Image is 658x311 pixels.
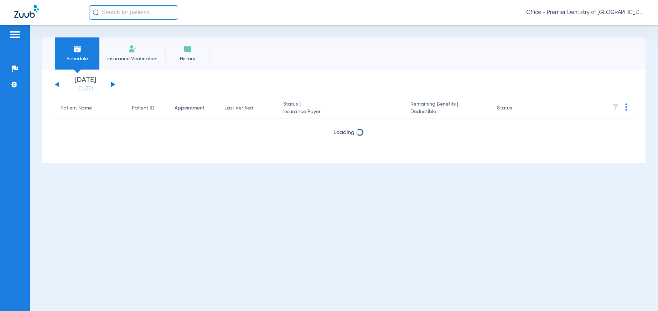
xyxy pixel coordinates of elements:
[73,45,82,53] img: Schedule
[224,104,272,112] div: Last Verified
[14,5,39,18] img: Zuub Logo
[61,104,120,112] div: Patient Name
[89,5,178,20] input: Search for patients
[64,77,107,92] li: [DATE]
[64,85,107,92] a: [DATE]
[526,9,644,16] span: Office - Premier Dentistry of [GEOGRAPHIC_DATA] | PDC
[175,104,213,112] div: Appointment
[171,55,204,62] span: History
[625,103,627,111] img: group-dot-blue.svg
[410,108,486,116] span: Deductible
[175,104,204,112] div: Appointment
[405,98,491,118] th: Remaining Benefits |
[612,103,619,111] img: filter.svg
[491,98,539,118] th: Status
[128,45,137,53] img: Manual Insurance Verification
[132,104,163,112] div: Patient ID
[333,130,354,136] span: Loading
[183,45,192,53] img: History
[9,30,21,39] img: hamburger-icon
[224,104,253,112] div: Last Verified
[93,9,99,16] img: Search Icon
[105,55,160,62] span: Insurance Verification
[278,98,405,118] th: Status |
[283,108,399,116] span: Insurance Payer
[61,104,92,112] div: Patient Name
[132,104,154,112] div: Patient ID
[60,55,94,62] span: Schedule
